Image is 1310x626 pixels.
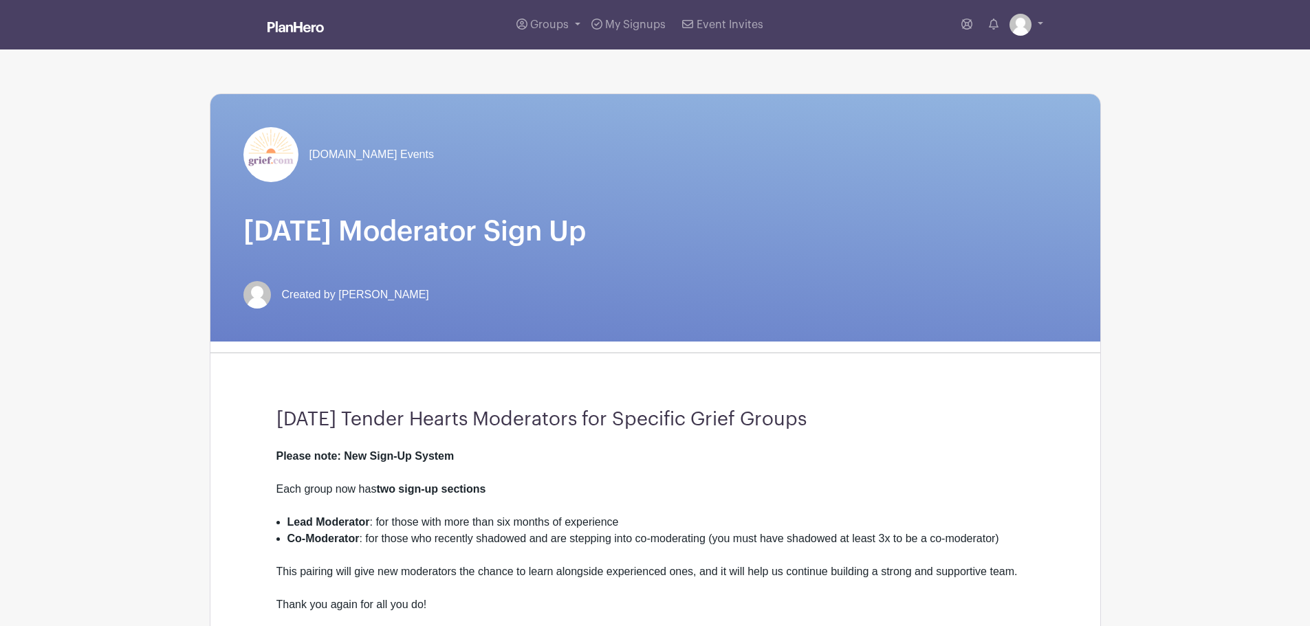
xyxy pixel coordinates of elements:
[287,514,1034,530] li: : for those with more than six months of experience
[287,516,370,528] strong: Lead Moderator
[530,19,569,30] span: Groups
[276,408,1034,432] h3: [DATE] Tender Hearts Moderators for Specific Grief Groups
[309,146,434,163] span: [DOMAIN_NAME] Events
[243,127,298,182] img: grief-logo-planhero.png
[276,481,1034,514] div: Each group now has
[1009,14,1031,36] img: default-ce2991bfa6775e67f084385cd625a349d9dcbb7a52a09fb2fda1e96e2d18dcdb.png
[697,19,763,30] span: Event Invites
[276,450,455,462] strong: Please note: New Sign-Up System
[268,21,324,32] img: logo_white-6c42ec7e38ccf1d336a20a19083b03d10ae64f83f12c07503d8b9e83406b4c7d.svg
[243,215,1067,248] h1: [DATE] Moderator Sign Up
[287,530,1034,563] li: : for those who recently shadowed and are stepping into co-moderating (you must have shadowed at ...
[287,533,360,544] strong: Co-Moderator
[243,281,271,309] img: default-ce2991bfa6775e67f084385cd625a349d9dcbb7a52a09fb2fda1e96e2d18dcdb.png
[376,483,485,495] strong: two sign-up sections
[605,19,666,30] span: My Signups
[282,287,429,303] span: Created by [PERSON_NAME]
